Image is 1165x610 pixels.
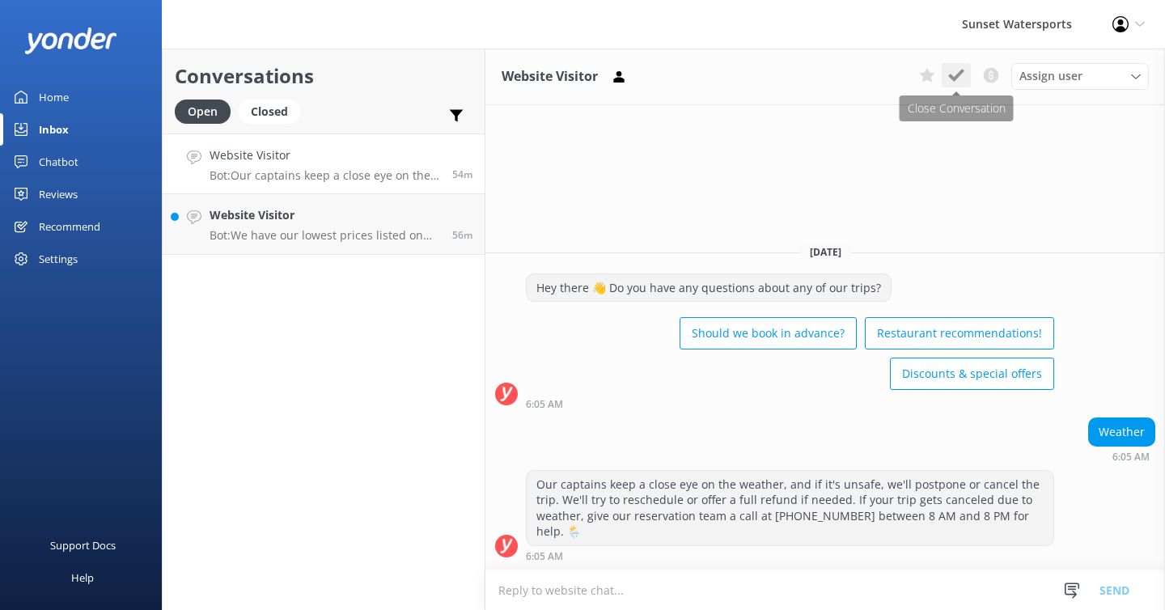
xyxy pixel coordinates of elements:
div: Home [39,81,69,113]
span: Oct 02 2025 06:05pm (UTC -05:00) America/Cancun [452,167,472,181]
a: Website VisitorBot:We have our lowest prices listed on our website at all times, and you can find... [163,194,485,255]
div: Support Docs [50,529,116,561]
button: Restaurant recommendations! [865,317,1054,349]
div: Our captains keep a close eye on the weather, and if it's unsafe, we'll postpone or cancel the tr... [527,471,1053,545]
div: Settings [39,243,78,275]
div: Chatbot [39,146,78,178]
span: Oct 02 2025 06:04pm (UTC -05:00) America/Cancun [452,228,472,242]
div: Closed [239,100,300,124]
button: Discounts & special offers [890,358,1054,390]
div: Recommend [39,210,100,243]
button: Should we book in advance? [680,317,857,349]
h3: Website Visitor [502,66,598,87]
span: Assign user [1019,67,1082,85]
div: Oct 02 2025 06:05pm (UTC -05:00) America/Cancun [526,550,1054,561]
strong: 6:05 AM [526,400,563,409]
p: Bot: We have our lowest prices listed on our website at all times, and you can find early-bird di... [210,228,440,243]
div: Weather [1089,418,1154,446]
div: Oct 02 2025 06:05pm (UTC -05:00) America/Cancun [1088,451,1155,462]
div: Open [175,100,231,124]
div: Assign User [1011,63,1149,89]
a: Open [175,102,239,120]
div: Oct 02 2025 06:05pm (UTC -05:00) America/Cancun [526,398,1054,409]
p: Bot: Our captains keep a close eye on the weather, and if it's unsafe, we'll postpone or cancel t... [210,168,440,183]
strong: 6:05 AM [1112,452,1150,462]
div: Hey there 👋 Do you have any questions about any of our trips? [527,274,891,302]
h2: Conversations [175,61,472,91]
a: Website VisitorBot:Our captains keep a close eye on the weather, and if it's unsafe, we'll postpo... [163,133,485,194]
h4: Website Visitor [210,146,440,164]
div: Help [71,561,94,594]
a: Closed [239,102,308,120]
span: [DATE] [800,245,851,259]
strong: 6:05 AM [526,552,563,561]
img: yonder-white-logo.png [24,28,117,54]
div: Reviews [39,178,78,210]
div: Inbox [39,113,69,146]
h4: Website Visitor [210,206,440,224]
